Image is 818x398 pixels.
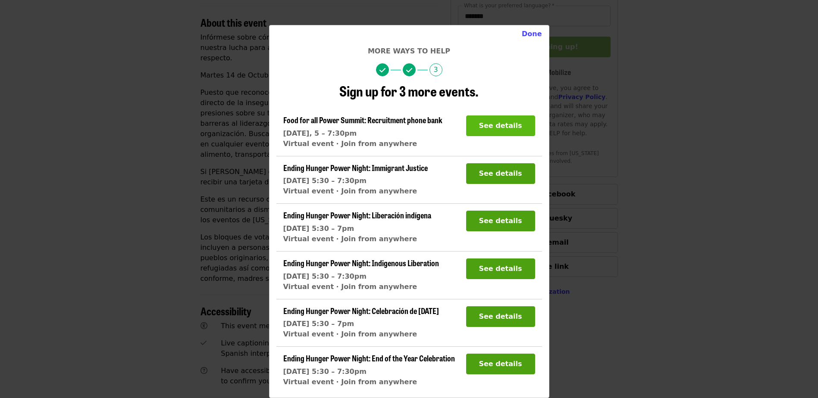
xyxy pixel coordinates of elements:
[283,224,431,234] div: [DATE] 5:30 – 7pm
[283,367,455,377] div: [DATE] 5:30 – 7:30pm
[466,360,535,368] a: See details
[466,211,535,231] button: See details
[466,169,535,177] a: See details
[379,66,385,75] i: check icon
[283,114,442,125] span: Food for all Power Summit: Recruitment phone bank
[466,217,535,225] a: See details
[283,257,439,268] span: Ending Hunger Power Night: Indigenous Liberation
[339,81,479,101] span: Sign up for 3 more events.
[283,186,428,196] div: Virtual event · Join from anywhere
[283,329,439,339] div: Virtual event · Join from anywhere
[283,271,439,282] div: [DATE] 5:30 – 7:30pm
[283,354,455,387] a: Ending Hunger Power Night: End of the Year Celebration[DATE] 5:30 – 7:30pmVirtual event · Join fr...
[283,319,439,329] div: [DATE] 5:30 – 7pm
[429,63,442,76] span: 3
[406,66,412,75] i: check icon
[283,234,431,244] div: Virtual event · Join from anywhere
[515,25,549,43] button: Close
[466,115,535,136] button: See details
[283,115,442,149] a: Food for all Power Summit: Recruitment phone bank[DATE], 5 – 7:30pmVirtual event · Join from anyw...
[466,163,535,184] button: See details
[466,306,535,327] button: See details
[368,47,450,55] span: More ways to help
[283,128,442,139] div: [DATE], 5 – 7:30pm
[466,121,535,130] a: See details
[466,312,535,320] a: See details
[466,264,535,273] a: See details
[283,176,428,186] div: [DATE] 5:30 – 7:30pm
[283,377,455,387] div: Virtual event · Join from anywhere
[283,209,431,221] span: Ending Hunger Power Night: Liberación indígena
[283,352,455,364] span: Ending Hunger Power Night: End of the Year Celebration
[283,162,428,173] span: Ending Hunger Power Night: Immigrant Justice
[283,306,439,340] a: Ending Hunger Power Night: Celebración de [DATE][DATE] 5:30 – 7pmVirtual event · Join from anywhere
[283,305,439,316] span: Ending Hunger Power Night: Celebración de [DATE]
[283,258,439,292] a: Ending Hunger Power Night: Indigenous Liberation[DATE] 5:30 – 7:30pmVirtual event · Join from any...
[466,258,535,279] button: See details
[283,211,431,244] a: Ending Hunger Power Night: Liberación indígena[DATE] 5:30 – 7pmVirtual event · Join from anywhere
[283,139,442,149] div: Virtual event · Join from anywhere
[283,282,439,292] div: Virtual event · Join from anywhere
[466,354,535,374] button: See details
[283,163,428,197] a: Ending Hunger Power Night: Immigrant Justice[DATE] 5:30 – 7:30pmVirtual event · Join from anywhere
